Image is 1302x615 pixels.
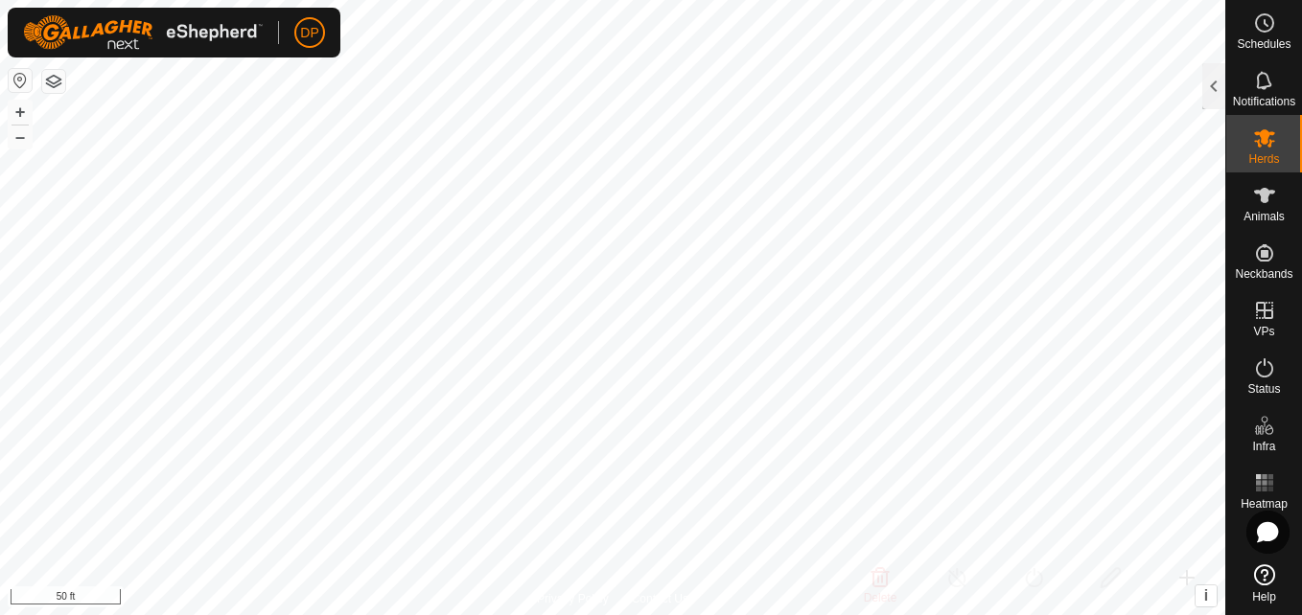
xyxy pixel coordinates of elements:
span: Status [1247,383,1280,395]
button: Reset Map [9,69,32,92]
span: Schedules [1237,38,1290,50]
span: Heatmap [1241,498,1288,510]
span: Animals [1244,211,1285,222]
button: Map Layers [42,70,65,93]
a: Help [1226,557,1302,610]
button: i [1196,585,1217,606]
a: Contact Us [632,590,688,607]
span: VPs [1253,326,1274,337]
span: i [1204,587,1208,604]
span: Help [1252,591,1276,603]
a: Privacy Policy [537,590,609,607]
button: + [9,101,32,124]
span: Neckbands [1235,268,1292,280]
button: – [9,125,32,148]
span: Infra [1252,441,1275,452]
span: Herds [1248,153,1279,165]
img: Gallagher Logo [23,15,263,50]
span: Notifications [1233,96,1295,107]
span: DP [300,23,318,43]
